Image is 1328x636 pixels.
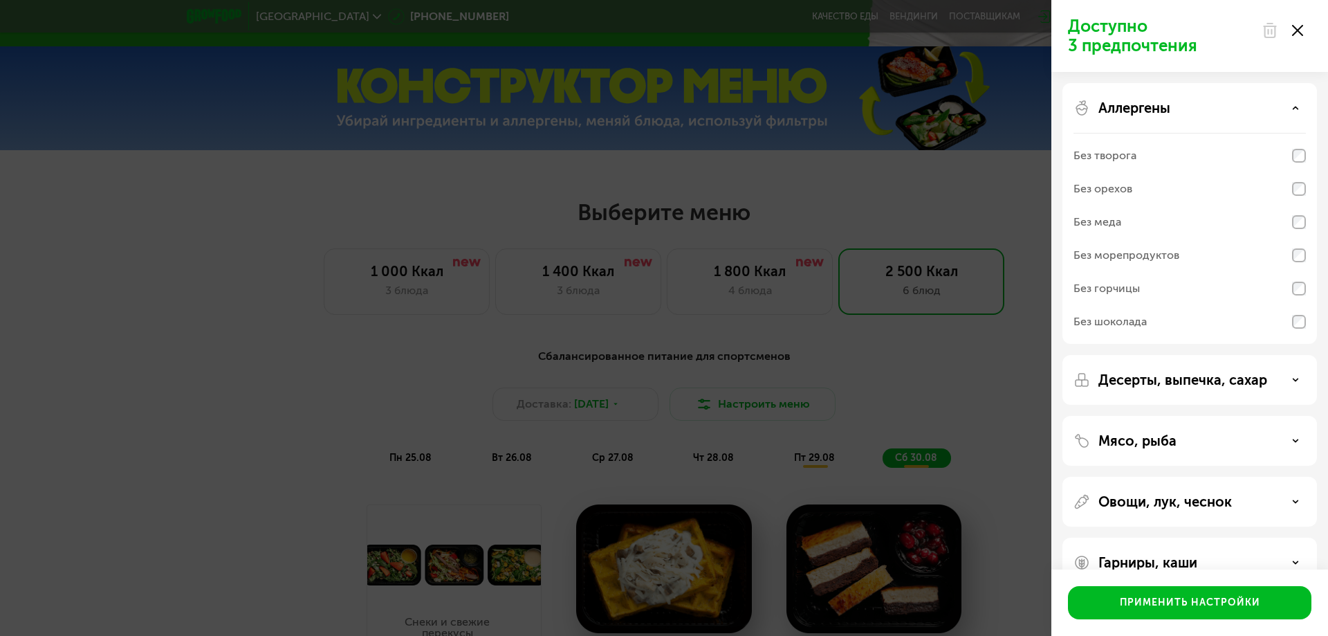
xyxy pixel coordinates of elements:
[1073,280,1140,297] div: Без горчицы
[1098,433,1177,449] p: Мясо, рыба
[1073,247,1179,264] div: Без морепродуктов
[1098,493,1232,510] p: Овощи, лук, чеснок
[1068,586,1311,619] button: Применить настройки
[1073,314,1147,330] div: Без шоколада
[1073,181,1132,197] div: Без орехов
[1098,372,1267,388] p: Десерты, выпечка, сахар
[1073,147,1136,164] div: Без творога
[1098,554,1197,571] p: Гарниры, каши
[1120,596,1260,610] div: Применить настройки
[1068,17,1253,55] p: Доступно 3 предпочтения
[1098,100,1170,116] p: Аллергены
[1073,214,1121,230] div: Без меда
